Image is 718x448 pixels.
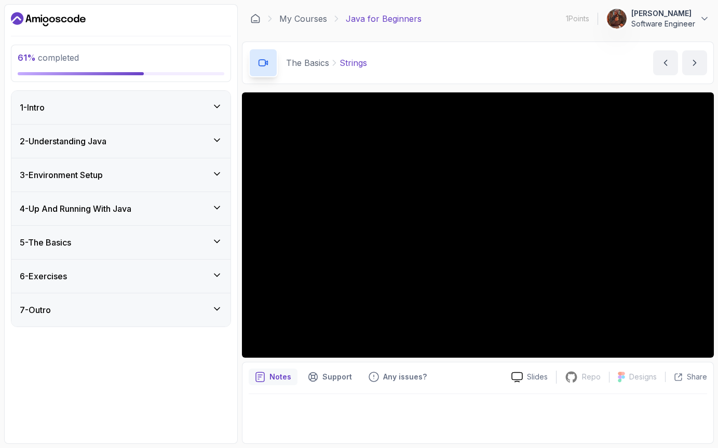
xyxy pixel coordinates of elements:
h3: 5 - The Basics [20,236,71,249]
button: Support button [302,369,358,385]
iframe: 11 - Strings [242,92,714,358]
h3: 3 - Environment Setup [20,169,103,181]
p: Strings [340,57,367,69]
img: user profile image [607,9,627,29]
span: completed [18,52,79,63]
button: 7-Outro [11,293,231,327]
button: Share [665,372,707,382]
p: 1 Points [566,13,589,24]
p: Designs [629,372,657,382]
h3: 4 - Up And Running With Java [20,202,131,215]
p: Notes [269,372,291,382]
button: 1-Intro [11,91,231,124]
p: Slides [527,372,548,382]
span: 61 % [18,52,36,63]
p: Java for Beginners [346,12,422,25]
h3: 2 - Understanding Java [20,135,106,147]
p: [PERSON_NAME] [631,8,695,19]
button: previous content [653,50,678,75]
h3: 7 - Outro [20,304,51,316]
h3: 1 - Intro [20,101,45,114]
button: next content [682,50,707,75]
button: 4-Up And Running With Java [11,192,231,225]
a: My Courses [279,12,327,25]
button: notes button [249,369,297,385]
button: Feedback button [362,369,433,385]
button: 3-Environment Setup [11,158,231,192]
p: Share [687,372,707,382]
button: 5-The Basics [11,226,231,259]
a: Slides [503,372,556,383]
button: user profile image[PERSON_NAME]Software Engineer [606,8,710,29]
a: Dashboard [250,13,261,24]
button: 2-Understanding Java [11,125,231,158]
p: The Basics [286,57,329,69]
button: 6-Exercises [11,260,231,293]
h3: 6 - Exercises [20,270,67,282]
a: Dashboard [11,11,86,28]
p: Software Engineer [631,19,695,29]
p: Repo [582,372,601,382]
p: Support [322,372,352,382]
p: Any issues? [383,372,427,382]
